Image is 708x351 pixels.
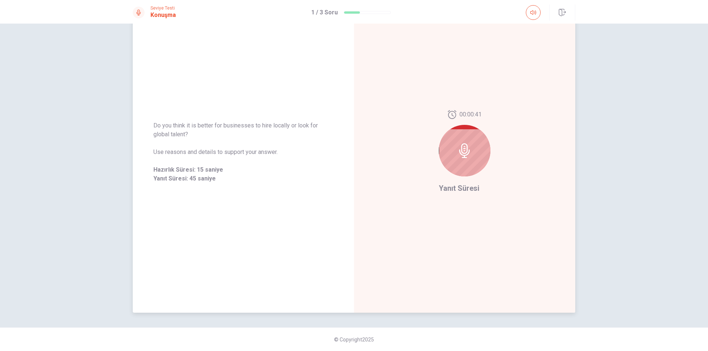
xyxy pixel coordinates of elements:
span: Use reasons and details to support your answer. [153,148,333,157]
span: 00:00:41 [459,110,482,119]
h1: Konuşma [150,11,176,20]
span: Yanıt Süresi [439,184,479,193]
h1: 1 / 3 Soru [311,8,338,17]
span: Do you think it is better for businesses to hire locally or look for global talent? [153,121,333,139]
span: © Copyright 2025 [334,337,374,343]
span: Seviye Testi [150,6,176,11]
span: Hazırlık Süresi: 15 saniye [153,165,333,174]
span: Yanıt Süresi: 45 saniye [153,174,333,183]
